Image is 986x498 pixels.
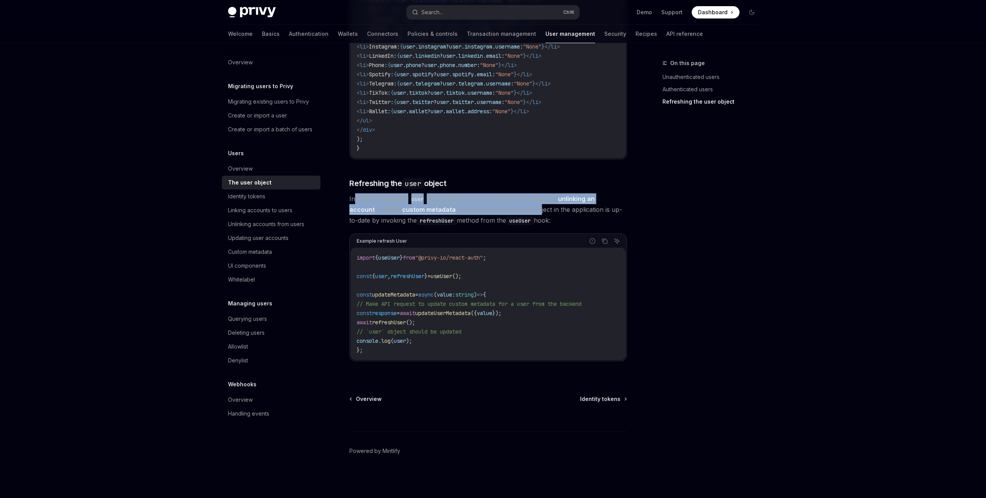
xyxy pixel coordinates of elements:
[400,254,403,261] span: }
[228,261,266,270] div: UI components
[434,71,437,78] span: ?
[505,99,523,106] span: "None"
[222,55,320,69] a: Overview
[366,80,369,87] span: >
[434,99,437,106] span: ?
[360,62,366,69] span: li
[357,300,582,307] span: // Make API request to update custom metadata for a user from the backend
[474,99,477,106] span: .
[477,62,480,69] span: :
[394,99,397,106] span: {
[397,52,400,59] span: {
[289,25,329,43] a: Authentication
[228,97,309,106] div: Migrating existing users to Privy
[563,9,575,15] span: Ctrl K
[662,71,764,83] a: Unauthenticated users
[505,52,523,59] span: "None"
[407,5,579,19] button: Search...CtrlK
[222,259,320,273] a: UI components
[409,108,428,115] span: wallet
[357,337,378,344] span: console
[437,71,449,78] span: user
[228,178,272,187] div: The user object
[378,337,381,344] span: .
[446,43,449,50] span: ?
[366,52,369,59] span: >
[545,43,551,50] span: </
[262,25,280,43] a: Basics
[400,43,403,50] span: {
[446,89,464,96] span: tiktok
[222,245,320,259] a: Custom metadata
[449,43,461,50] span: user
[523,43,542,50] span: "None"
[446,108,464,115] span: wallet
[394,337,406,344] span: user
[437,291,452,298] span: value
[372,126,375,133] span: >
[391,337,394,344] span: (
[400,310,415,317] span: await
[415,80,440,87] span: telegram
[698,8,728,16] span: Dashboard
[421,62,424,69] span: ?
[350,395,382,403] a: Overview
[431,273,452,280] span: useUser
[474,291,477,298] span: )
[222,122,320,136] a: Create or import a batch of users
[228,314,267,324] div: Querying users
[483,291,486,298] span: {
[489,108,492,115] span: :
[357,328,461,335] span: // `user` object should be updated
[378,254,400,261] span: useUser
[394,71,397,78] span: {
[467,25,536,43] a: Transaction management
[418,291,434,298] span: async
[661,8,682,16] a: Support
[474,71,477,78] span: .
[360,99,366,106] span: li
[492,310,501,317] span: });
[458,52,483,59] span: linkedin
[529,89,532,96] span: >
[440,80,443,87] span: ?
[367,25,398,43] a: Connectors
[428,108,431,115] span: ?
[443,89,446,96] span: .
[372,273,375,280] span: {
[366,43,369,50] span: >
[397,71,409,78] span: user
[222,162,320,176] a: Overview
[375,254,378,261] span: {
[222,176,320,189] a: The user object
[514,108,520,115] span: </
[366,89,369,96] span: >
[369,108,391,115] span: Wallet:
[415,291,418,298] span: =
[360,43,366,50] span: li
[402,178,424,189] code: user
[369,80,397,87] span: Telegram:
[366,99,369,106] span: >
[228,149,244,158] h5: Users
[580,395,626,403] a: Identity tokens
[455,62,458,69] span: .
[387,62,391,69] span: {
[517,89,523,96] span: </
[428,273,431,280] span: =
[501,52,505,59] span: :
[545,25,595,43] a: User management
[360,80,366,87] span: li
[523,89,529,96] span: li
[228,395,253,404] div: Overview
[443,108,446,115] span: .
[452,291,455,298] span: :
[397,80,400,87] span: {
[483,254,486,261] span: ;
[397,99,409,106] span: user
[498,62,501,69] span: }
[369,71,394,78] span: Spotify:
[357,310,372,317] span: const
[381,337,391,344] span: log
[452,99,474,106] span: twitter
